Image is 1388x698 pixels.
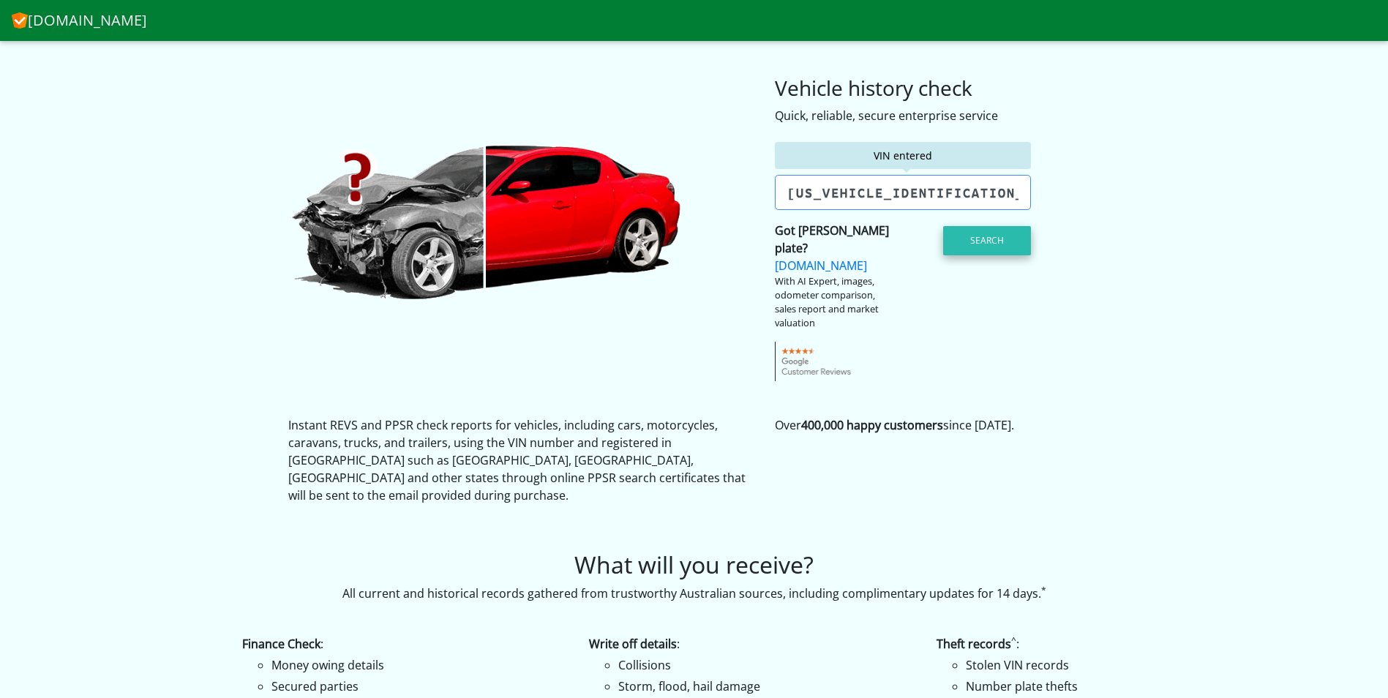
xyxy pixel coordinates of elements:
[618,678,914,695] li: Storm, flood, hail damage
[775,107,1100,124] div: Quick, reliable, secure enterprise service
[775,222,889,256] strong: Got [PERSON_NAME] plate?
[11,551,1377,579] h2: What will you receive?
[874,149,932,162] span: VIN entered
[937,636,1011,652] strong: Theft records
[966,656,1261,674] li: Stolen VIN records
[271,656,567,674] li: Money owing details
[271,678,567,695] li: Secured parties
[242,636,320,652] strong: Finance Check
[943,226,1031,255] button: Search
[288,142,683,302] img: CheckVIN
[801,417,943,433] strong: 400,000 happy customers
[618,656,914,674] li: Collisions
[589,636,677,652] strong: Write off details
[775,416,1100,434] p: Over since [DATE].
[775,274,892,331] div: With AI Expert, images, odometer comparison, sales report and market valuation
[11,585,1377,602] p: All current and historical records gathered from trustworthy Australian sources, including compli...
[12,10,28,29] img: CheckVIN.com.au logo
[1011,634,1016,647] sup: ^
[966,678,1261,695] li: Number plate thefts
[775,342,859,381] img: gcr-badge-transparent.png.pagespeed.ce.05XcFOhvEz.png
[288,416,753,504] p: Instant REVS and PPSR check reports for vehicles, including cars, motorcycles, caravans, trucks, ...
[12,6,147,35] a: [DOMAIN_NAME]
[775,258,867,274] a: [DOMAIN_NAME]
[775,76,1100,101] h3: Vehicle history check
